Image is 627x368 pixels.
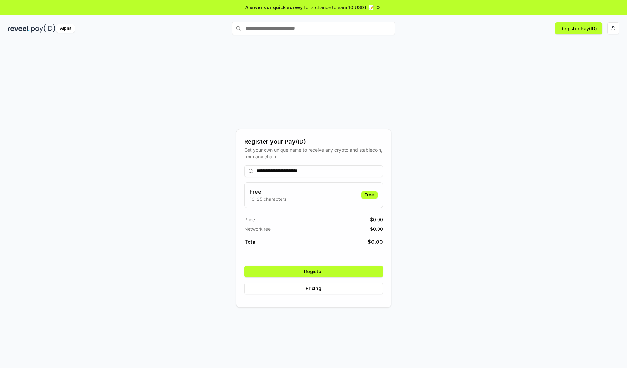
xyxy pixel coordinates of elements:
[244,137,383,146] div: Register your Pay(ID)
[368,238,383,246] span: $ 0.00
[370,226,383,232] span: $ 0.00
[244,266,383,277] button: Register
[361,191,378,199] div: Free
[244,226,271,232] span: Network fee
[250,188,286,196] h3: Free
[244,238,257,246] span: Total
[555,22,602,34] button: Register Pay(ID)
[304,4,374,11] span: for a chance to earn 10 USDT 📝
[370,216,383,223] span: $ 0.00
[244,283,383,294] button: Pricing
[31,24,55,33] img: pay_id
[244,216,255,223] span: Price
[250,196,286,202] p: 13-25 characters
[244,146,383,160] div: Get your own unique name to receive any crypto and stablecoin, from any chain
[56,24,75,33] div: Alpha
[245,4,303,11] span: Answer our quick survey
[8,24,30,33] img: reveel_dark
